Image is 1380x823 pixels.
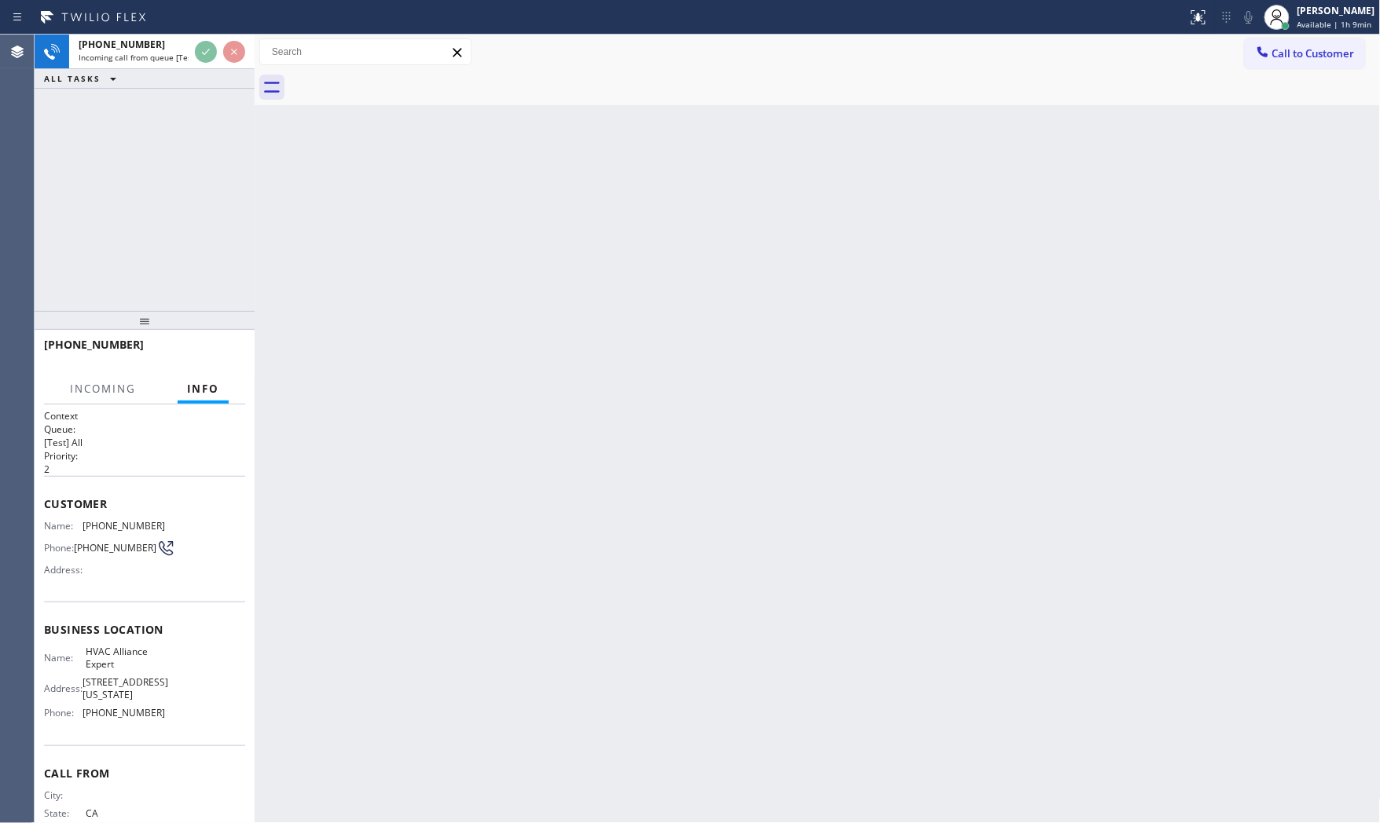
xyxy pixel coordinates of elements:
span: Address: [44,682,83,694]
span: Incoming [70,382,136,396]
div: [PERSON_NAME] [1297,4,1375,17]
span: [PHONE_NUMBER] [74,542,156,554]
span: Address: [44,564,86,576]
span: Incoming call from queue [Test] All [79,52,209,63]
h1: Context [44,409,245,422]
p: 2 [44,463,245,476]
span: State: [44,807,86,819]
button: Call to Customer [1245,38,1365,68]
p: [Test] All [44,436,245,449]
span: [STREET_ADDRESS][US_STATE] [83,676,168,700]
h2: Priority: [44,449,245,463]
span: City: [44,789,86,801]
span: Business location [44,622,245,637]
span: Call From [44,766,245,781]
span: HVAC Alliance Expert [86,646,164,670]
span: CA [86,807,164,819]
h2: Queue: [44,422,245,436]
span: Phone: [44,542,74,554]
span: ALL TASKS [44,73,101,84]
button: Incoming [61,374,145,404]
button: Accept [195,41,217,63]
span: Customer [44,496,245,511]
span: Phone: [44,707,83,719]
span: Info [187,382,219,396]
span: [PHONE_NUMBER] [83,707,165,719]
span: Available | 1h 9min [1297,19,1372,30]
button: Reject [223,41,245,63]
span: Name: [44,520,83,532]
input: Search [260,39,471,64]
button: ALL TASKS [35,69,132,88]
span: Call to Customer [1272,46,1355,60]
button: Mute [1238,6,1260,28]
span: [PHONE_NUMBER] [44,337,144,352]
span: Name: [44,652,86,664]
span: [PHONE_NUMBER] [79,38,165,51]
span: [PHONE_NUMBER] [83,520,165,532]
button: Info [178,374,229,404]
